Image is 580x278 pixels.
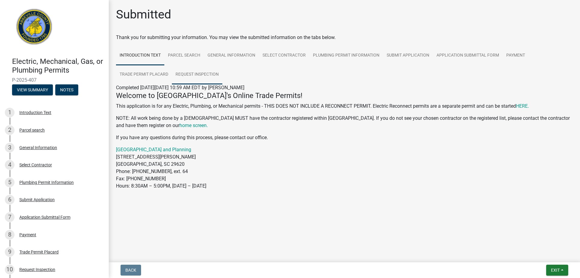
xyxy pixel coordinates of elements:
a: Plumbing Permit Information [309,46,383,65]
div: 10 [5,265,14,274]
a: Trade Permit Placard [116,65,172,84]
a: Request Inspection [172,65,222,84]
div: Parcel search [19,128,45,132]
div: Introduction Text [19,110,51,115]
div: General Information [19,146,57,150]
a: HERE. [516,103,529,109]
span: Completed [DATE][DATE] 10:59 AM EDT by [PERSON_NAME] [116,85,244,90]
div: Submit Application [19,198,55,202]
div: Thank you for submitting your information. You may view the submitted information on the tabs below. [116,34,573,41]
div: 4 [5,160,14,170]
h4: Welcome to [GEOGRAPHIC_DATA]'s Online Trade Permits! [116,91,573,100]
h4: Electric, Mechanical, Gas, or Plumbing Permits [12,57,104,75]
a: [GEOGRAPHIC_DATA] and Planning [116,147,191,152]
div: Payment [19,233,36,237]
div: 8 [5,230,14,240]
div: 7 [5,212,14,222]
p: This application is for any Electric, Plumbing, or Mechanical permits - THIS DOES NOT INCLUDE A R... [116,103,573,110]
div: 6 [5,195,14,204]
a: Application Submittal Form [433,46,503,65]
a: Submit Application [383,46,433,65]
button: Exit [546,265,568,276]
div: 3 [5,143,14,152]
wm-modal-confirm: Summary [12,88,53,93]
p: [STREET_ADDRESS][PERSON_NAME] [GEOGRAPHIC_DATA], SC 29620 Phone: [PHONE_NUMBER], ext. 64 Fax: [PH... [116,146,573,190]
wm-modal-confirm: Notes [55,88,78,93]
span: Back [125,268,136,273]
div: Trade Permit Placard [19,250,59,254]
a: General Information [204,46,259,65]
div: Request Inspection [19,267,55,272]
div: Plumbing Permit Information [19,180,74,185]
div: Application Submittal Form [19,215,70,219]
div: Select Contractor [19,163,52,167]
div: 2 [5,125,14,135]
span: Exit [551,268,560,273]
button: View Summary [12,84,53,95]
p: If you have any questions during this process, please contact our office. [116,134,573,141]
button: Back [121,265,141,276]
div: 1 [5,108,14,117]
p: NOTE: All work being done by a [DEMOGRAPHIC_DATA] MUST have the contractor registered within [GEO... [116,115,573,129]
h1: Submitted [116,7,171,22]
img: Abbeville County, South Carolina [12,6,56,51]
div: 9 [5,247,14,257]
a: Payment [503,46,529,65]
span: P-2025-407 [12,77,97,83]
div: 5 [5,178,14,187]
a: Introduction Text [116,46,164,65]
button: Notes [55,84,78,95]
a: Parcel search [164,46,204,65]
a: home screen. [179,123,208,128]
a: Select Contractor [259,46,309,65]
